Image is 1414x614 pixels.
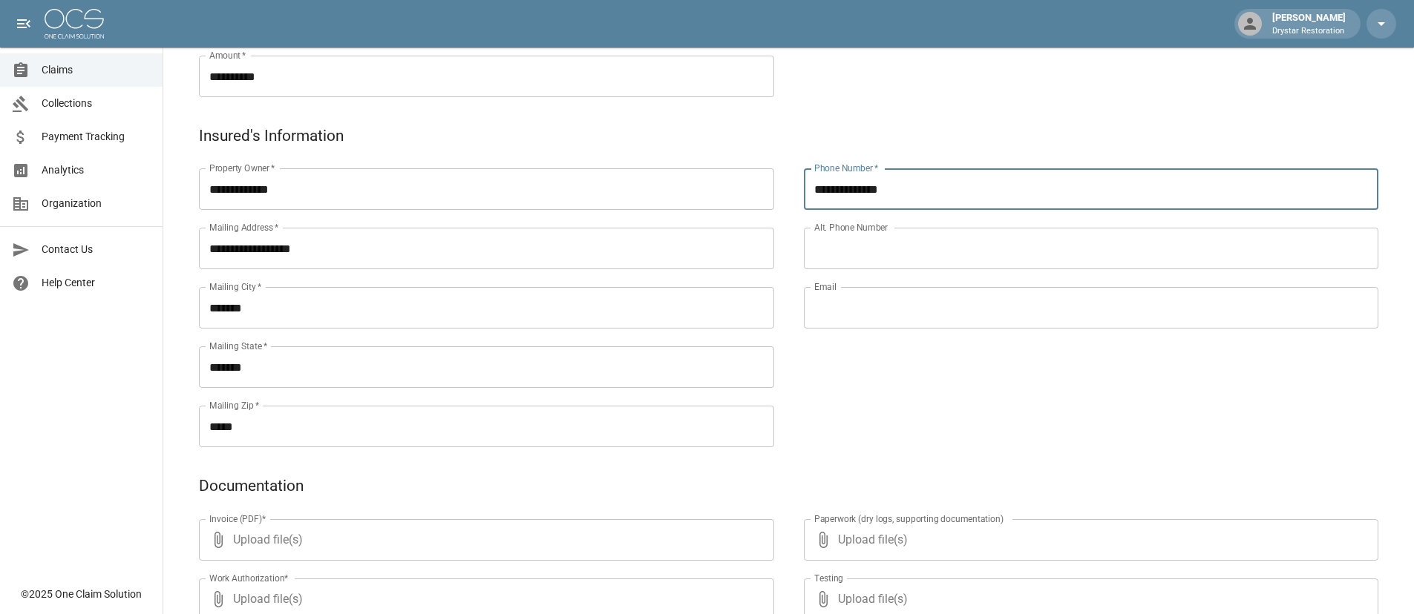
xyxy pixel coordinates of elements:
[209,340,267,352] label: Mailing State
[209,572,289,584] label: Work Authorization*
[209,512,266,525] label: Invoice (PDF)*
[814,572,843,584] label: Testing
[233,519,734,561] span: Upload file(s)
[209,221,278,234] label: Mailing Address
[42,96,151,111] span: Collections
[42,162,151,178] span: Analytics
[209,162,275,174] label: Property Owner
[42,196,151,211] span: Organization
[814,221,888,234] label: Alt. Phone Number
[45,9,104,39] img: ocs-logo-white-transparent.png
[42,129,151,145] span: Payment Tracking
[1272,25,1346,38] p: Drystar Restoration
[42,242,151,257] span: Contact Us
[42,62,151,78] span: Claims
[21,587,142,601] div: © 2025 One Claim Solution
[209,49,246,62] label: Amount
[838,519,1339,561] span: Upload file(s)
[814,280,837,293] label: Email
[814,162,878,174] label: Phone Number
[1266,10,1352,37] div: [PERSON_NAME]
[209,399,260,412] label: Mailing Zip
[42,275,151,291] span: Help Center
[814,512,1004,525] label: Paperwork (dry logs, supporting documentation)
[209,280,262,293] label: Mailing City
[9,9,39,39] button: open drawer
